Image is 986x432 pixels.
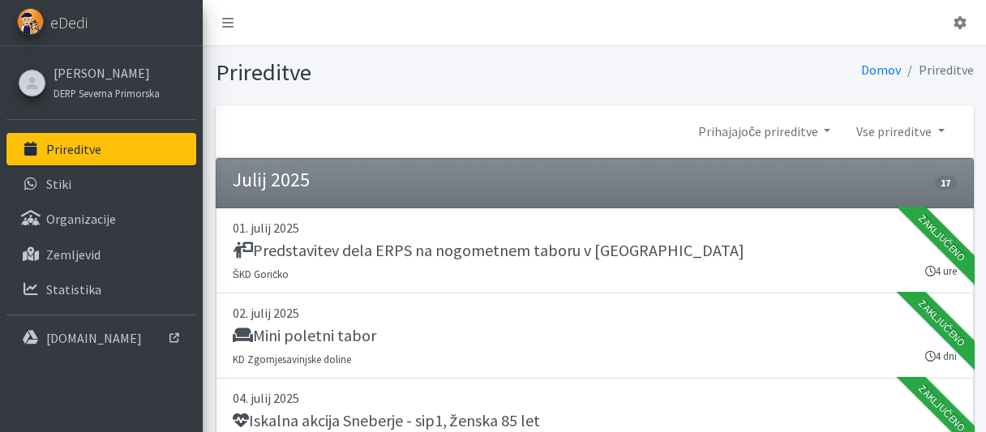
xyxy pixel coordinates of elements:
h4: Julij 2025 [233,169,310,192]
small: DERP Severna Primorska [54,87,160,100]
p: Prireditve [46,141,101,157]
a: Statistika [6,273,196,306]
a: Prireditve [6,133,196,165]
a: DERP Severna Primorska [54,83,160,102]
span: 17 [935,176,956,190]
a: 02. julij 2025 Mini poletni tabor KD Zgornjesavinjske doline 4 dni Zaključeno [216,293,974,379]
a: [PERSON_NAME] [54,63,160,83]
span: eDedi [50,11,88,35]
a: Vse prireditve [843,115,957,148]
h5: Mini poletni tabor [233,326,376,345]
p: Statistika [46,281,101,297]
a: Organizacije [6,203,196,235]
img: eDedi [17,8,44,35]
h5: Iskalna akcija Sneberje - sip1, ženska 85 let [233,411,540,430]
small: KD Zgornjesavinjske doline [233,353,351,366]
p: 01. julij 2025 [233,218,957,237]
a: Stiki [6,168,196,200]
p: 02. julij 2025 [233,303,957,323]
a: Domov [861,62,901,78]
p: Organizacije [46,211,116,227]
small: ŠKD Goričko [233,267,289,280]
h5: Predstavitev dela ERPS na nogometnem taboru v [GEOGRAPHIC_DATA] [233,241,744,260]
p: Zemljevid [46,246,101,263]
a: 01. julij 2025 Predstavitev dela ERPS na nogometnem taboru v [GEOGRAPHIC_DATA] ŠKD Goričko 4 ure ... [216,208,974,293]
a: [DOMAIN_NAME] [6,322,196,354]
h1: Prireditve [216,58,589,87]
p: 04. julij 2025 [233,388,957,408]
a: Zemljevid [6,238,196,271]
a: Prihajajoče prireditve [685,115,843,148]
p: Stiki [46,176,71,192]
li: Prireditve [901,58,974,82]
p: [DOMAIN_NAME] [46,330,142,346]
